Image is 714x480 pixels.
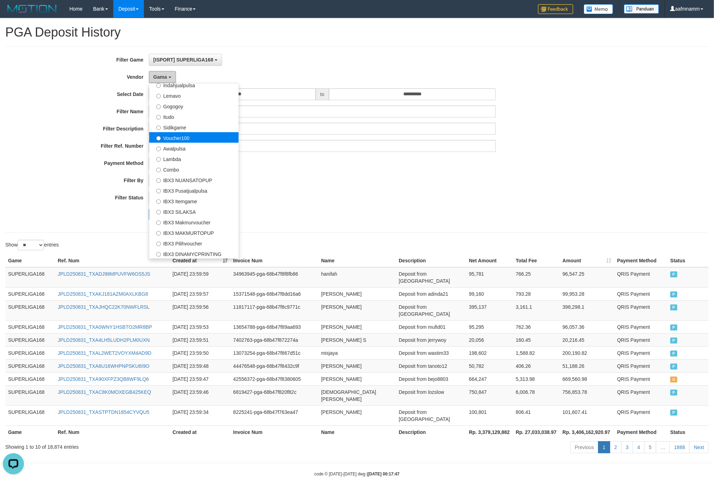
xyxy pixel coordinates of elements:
a: 1 [598,441,610,453]
input: IBX3 Pilihvoucher [156,242,161,246]
img: Feedback.jpg [538,4,573,14]
th: Invoice Num [230,254,318,267]
td: QRIS Payment [614,372,668,385]
span: PAID [670,364,677,370]
td: Deposit from wastim33 [396,346,466,359]
td: 750,847 [466,385,513,405]
th: Amount: activate to sort column ascending [560,254,614,267]
th: Total Fee [513,254,560,267]
img: Button%20Memo.svg [584,4,613,14]
input: Voucher100 [156,136,161,141]
td: 395,137 [466,300,513,320]
td: misjaya [318,346,396,359]
td: QRIS Payment [614,333,668,346]
td: 99,160 [466,287,513,300]
label: Voucher100 [149,132,239,143]
a: JPLD250831_TXA90XFPZ3QB8WF9LQ6 [58,376,149,382]
input: Lemavo [156,94,161,98]
span: PAID [670,292,677,297]
td: 3,161.1 [513,300,560,320]
td: 20,056 [466,333,513,346]
label: IBX3 Makmurvoucher [149,217,239,227]
td: Deposit from jerrywoy [396,333,466,346]
td: 95,295 [466,320,513,333]
td: 398,298.1 [560,300,614,320]
button: Gama [149,71,176,83]
th: Payment Method [614,254,668,267]
th: Name [318,425,396,439]
th: Created at [170,425,230,439]
span: PAID [670,390,677,396]
td: 1,588.82 [513,346,560,359]
td: 6,006.78 [513,385,560,405]
td: 13073254-pga-68b47f867d51c [230,346,318,359]
td: QRIS Payment [614,287,668,300]
td: QRIS Payment [614,359,668,372]
th: Payment Method [614,425,668,439]
input: Lambda [156,157,161,162]
td: 42556372-pga-68b47f8380605 [230,372,318,385]
label: IBX3 NUANSATOPUP [149,174,239,185]
span: PAID [670,305,677,311]
label: Sidikgame [149,122,239,132]
a: Next [689,441,709,453]
td: SUPERLIGA168 [5,267,55,288]
th: Net Amount [466,254,513,267]
td: 11817117-pga-68b47f8c9771c [230,300,318,320]
td: 756,853.78 [560,385,614,405]
td: 44476548-pga-68b47f8432c9f [230,359,318,372]
th: Invoice Num [230,425,318,439]
label: Gogogoy [149,101,239,111]
a: Previous [570,441,599,453]
td: 406.26 [513,359,560,372]
th: Game [5,254,55,267]
td: [PERSON_NAME] [318,300,396,320]
td: QRIS Payment [614,385,668,405]
img: panduan.png [624,4,659,14]
span: [ISPORT] SUPERLIGA168 [153,57,213,63]
label: Lambda [149,153,239,164]
a: 4 [633,441,645,453]
label: Awalpulsa [149,143,239,153]
td: 20,216.45 [560,333,614,346]
h1: PGA Deposit History [5,25,709,39]
a: … [656,441,670,453]
td: 766.25 [513,267,560,288]
th: Rp. 3,379,129,882 [466,425,513,439]
td: [DATE] 23:59:59 [170,267,230,288]
td: [DATE] 23:59:56 [170,300,230,320]
td: [DATE] 23:59:48 [170,359,230,372]
td: Deposit from adinda21 [396,287,466,300]
td: Deposit from tanoto12 [396,359,466,372]
strong: [DATE] 00:17:47 [368,472,399,476]
td: [DEMOGRAPHIC_DATA][PERSON_NAME] [318,385,396,405]
span: Gama [153,74,167,80]
td: 96,547.25 [560,267,614,288]
th: Status [668,425,709,439]
a: 2 [610,441,622,453]
th: Description [396,254,466,267]
td: [DATE] 23:59:47 [170,372,230,385]
a: 5 [644,441,656,453]
td: Deposit from bejo8803 [396,372,466,385]
span: PAID [670,410,677,416]
th: Ref. Num [55,254,170,267]
select: Showentries [18,240,44,250]
td: 100,801 [466,405,513,425]
label: Itudo [149,111,239,122]
td: hanifah [318,267,396,288]
td: [PERSON_NAME] [318,372,396,385]
td: Deposit from lozslow [396,385,466,405]
td: SUPERLIGA168 [5,359,55,372]
td: 34963945-pga-68b47f8f8fb86 [230,267,318,288]
td: [PERSON_NAME] [318,359,396,372]
td: SUPERLIGA168 [5,346,55,359]
td: 806.41 [513,405,560,425]
td: 5,313.98 [513,372,560,385]
td: Deposit from [GEOGRAPHIC_DATA] [396,300,466,320]
td: QRIS Payment [614,267,668,288]
label: IBX3 Pilihvoucher [149,238,239,248]
label: IBX3 Pusatjualpulsa [149,185,239,196]
input: Sidikgame [156,126,161,130]
td: SUPERLIGA168 [5,385,55,405]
